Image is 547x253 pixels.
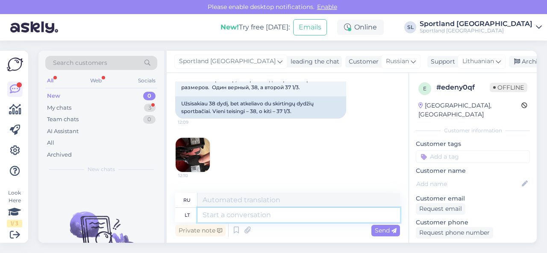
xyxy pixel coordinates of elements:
div: Customer [345,57,379,66]
div: 0 [143,92,156,100]
img: Askly Logo [7,58,23,71]
div: Customer information [416,127,530,134]
div: SL [404,21,416,33]
div: Look Here [7,189,22,227]
div: Socials [136,75,157,86]
input: Add name [416,179,520,189]
div: 0 [143,115,156,124]
input: Add a tag [416,150,530,163]
div: # edeny0qf [436,82,490,93]
a: Sportland [GEOGRAPHIC_DATA]Sportland [GEOGRAPHIC_DATA] [420,20,542,34]
div: My chats [47,104,71,112]
p: Customer phone [416,218,530,227]
div: Private note [175,225,226,236]
div: Sportland [GEOGRAPHIC_DATA] [420,20,532,27]
div: Team chats [47,115,79,124]
span: Sportland [GEOGRAPHIC_DATA] [179,57,276,66]
div: AI Assistant [47,127,79,136]
span: Search customers [53,58,107,67]
p: Customer tags [416,140,530,148]
div: Archived [47,151,72,159]
div: 3 [144,104,156,112]
p: Visited pages [416,242,530,251]
div: Request email [416,203,465,215]
span: Sportland [GEOGRAPHIC_DATA] [328,184,397,191]
div: [GEOGRAPHIC_DATA], [GEOGRAPHIC_DATA] [418,101,521,119]
div: Try free [DATE]: [221,22,290,32]
div: New [47,92,60,100]
span: Send [375,227,397,234]
p: Customer email [416,194,530,203]
p: Customer name [416,166,530,175]
div: Užsisakiau 38 dydį, bet atkeliavo du skirtingų dydžių sportbačiai. Vieni teisingi – 38, o kiti – ... [175,96,346,119]
span: Russian [386,57,409,66]
div: lt [185,208,190,222]
img: Attachment [176,138,210,172]
span: e [423,85,426,92]
span: New chats [88,166,115,173]
span: Lithuanian [462,57,494,66]
button: Emails [293,19,327,35]
div: Web [88,75,103,86]
div: Support [427,57,455,66]
div: Sportland [GEOGRAPHIC_DATA] [420,27,532,34]
div: Request phone number [416,227,493,238]
b: New! [221,23,239,31]
div: All [45,75,55,86]
span: Enable [315,3,340,11]
div: All [47,139,54,147]
span: 12:10 [178,172,210,179]
div: Online [337,20,384,35]
span: 12:09 [178,119,210,125]
div: ru [183,193,191,207]
div: 1 / 3 [7,220,22,227]
span: Offline [490,83,527,92]
div: leading the chat [287,57,339,66]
